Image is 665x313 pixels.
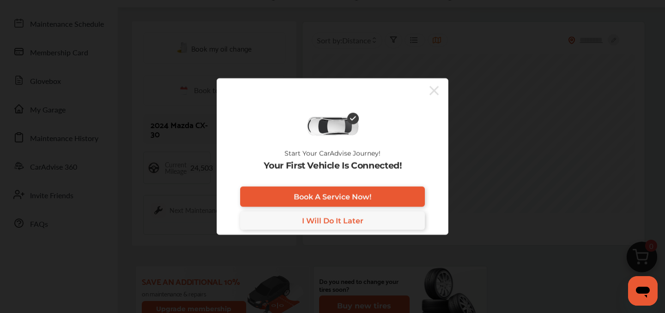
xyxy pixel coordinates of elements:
[306,116,359,136] img: diagnose-vehicle.c84bcb0a.svg
[240,212,425,230] a: I Will Do It Later
[302,216,363,225] span: I Will Do It Later
[240,187,425,207] a: Book A Service Now!
[628,276,658,306] iframe: Button to launch messaging window
[294,192,371,201] span: Book A Service Now!
[347,113,359,124] img: check-icon.521c8815.svg
[284,150,381,157] p: Start Your CarAdvise Journey!
[264,161,402,171] p: Your First Vehicle Is Connected!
